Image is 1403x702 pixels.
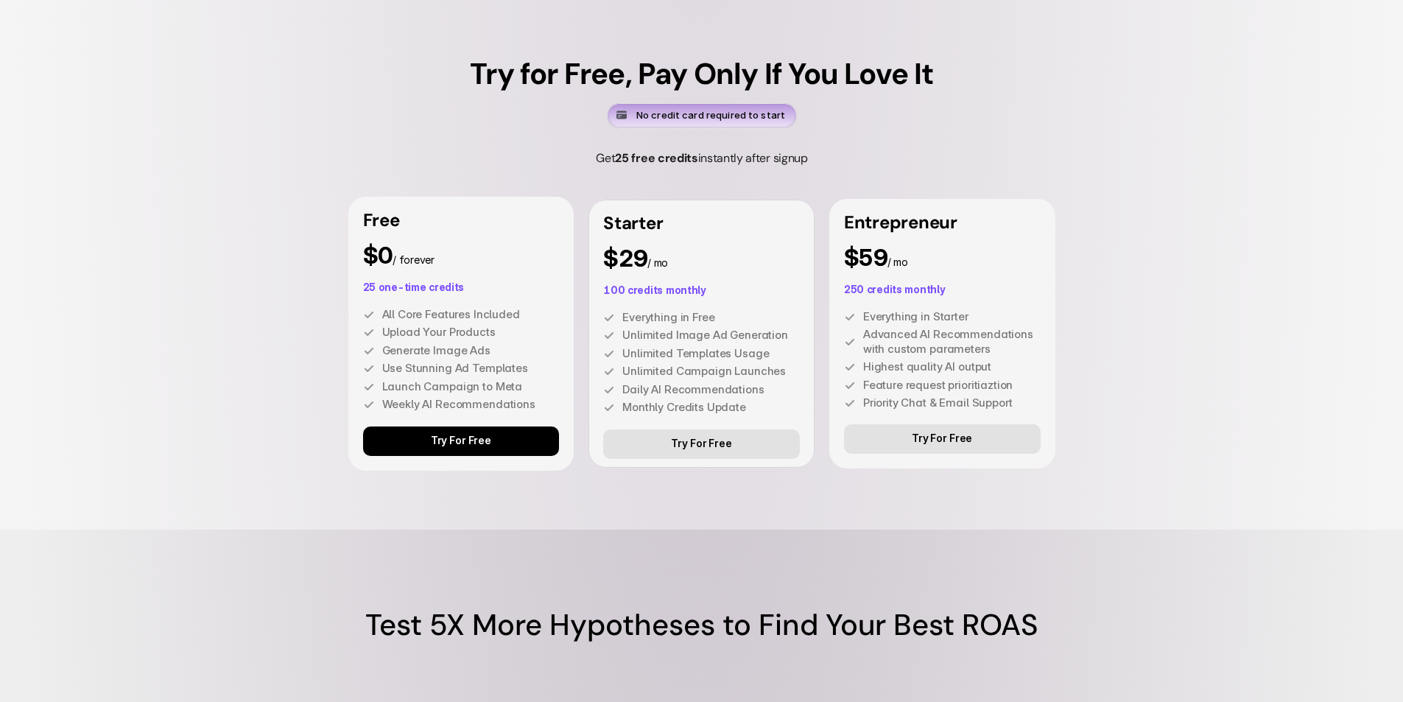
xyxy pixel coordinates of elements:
[671,438,731,450] p: Try For Free
[382,325,560,340] p: Upload Your Products
[887,256,908,268] span: / mo
[603,285,800,295] p: 100 credits monthly
[382,379,560,394] p: Launch Campaign to Meta
[622,328,800,343] p: Unlimited Image Ad Generation
[603,429,800,459] a: Try For Free
[622,400,800,415] p: Monthly Credits Update
[622,310,800,325] p: Everything in Free
[863,378,1041,393] p: Feature request prioritiaztion
[636,108,784,123] p: No credit card required to start
[844,284,1041,295] p: 250 credits monthly
[532,144,871,173] h5: Get instantly after signup
[863,309,1041,324] p: Everything in Starter
[470,59,933,88] h5: Try for Free, Pay Only If You Love It
[863,359,1041,374] p: Highest quality AI output
[382,307,560,322] p: All Core Features Included
[844,214,1041,231] p: Entrepreneur
[363,211,560,229] p: Free
[603,214,800,232] p: Starter
[622,364,800,379] p: Unlimited Campaign Launches
[382,343,560,358] p: Generate Image Ads
[431,435,491,447] p: Try For Free
[844,243,887,272] span: $59
[863,327,1041,356] p: Advanced AI Recommendations with custom parameters
[363,244,560,267] p: / forever
[863,396,1041,410] p: Priority Chat & Email Support
[603,244,647,273] span: $29
[844,424,1041,454] a: Try For Free
[363,282,560,292] p: 25 one-time credits
[382,361,560,376] p: Use Stunning Ad Templates
[647,256,668,269] span: / mo
[615,150,697,166] span: 25 free credits
[382,397,560,412] p: Weekly AI Recommendations
[363,241,393,270] span: $0
[59,604,1344,645] h1: Test 5X More Hypotheses to Find Your Best ROAS
[622,346,800,361] p: Unlimited Templates Usage
[622,382,800,397] p: Daily AI Recommendations
[363,427,560,456] a: Try For Free
[912,432,972,445] p: Try For Free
